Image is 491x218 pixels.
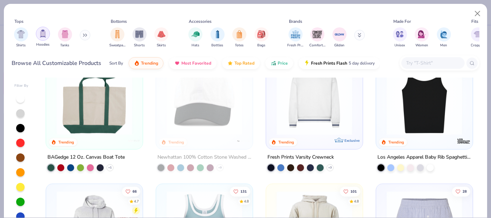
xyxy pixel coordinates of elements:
[133,27,147,48] button: filter button
[415,27,429,48] div: filter for Women
[304,60,310,66] img: flash.gif
[157,30,166,38] img: Skirts Image
[17,30,25,38] img: Shirts Image
[415,27,429,48] button: filter button
[192,30,200,38] img: Hats Image
[471,27,485,48] button: filter button
[452,186,470,196] button: Like
[129,57,163,69] button: Trending
[47,153,125,162] div: BAGedge 12 Oz. Canvas Boat Tote
[218,166,222,170] span: + 9
[471,18,478,25] div: Fits
[12,59,102,67] div: Browse All Customizable Products
[278,60,288,66] span: Price
[437,27,451,48] button: filter button
[212,43,224,48] span: Bottles
[136,60,218,135] img: 9c14fc1e-a44e-4ba0-9e74-c3877350f7c1
[181,60,211,66] span: Most Favorited
[58,27,72,48] button: filter button
[344,138,360,143] span: Exclusive
[14,27,28,48] div: filter for Shirts
[169,57,217,69] button: Most Favorited
[14,27,28,48] button: filter button
[377,153,471,162] div: Los Angeles Apparel Baby Rib Spaghetti Tank
[132,190,136,193] span: 66
[127,134,141,148] img: BAGedge logo
[36,27,50,48] button: filter button
[134,199,138,204] div: 4.7
[265,57,293,69] button: Price
[312,29,323,40] img: Comfort Colors Image
[289,18,302,25] div: Brands
[418,30,426,38] img: Women Image
[415,43,428,48] span: Women
[334,29,345,40] img: Gildan Image
[462,190,466,193] span: 28
[471,7,484,20] button: Close
[299,57,380,69] button: Fresh Prints Flash5 day delivery
[273,60,356,135] img: 4d4398e1-a86f-4e3e-85fd-b9623566810e
[60,43,70,48] span: Tanks
[230,186,250,196] button: Like
[393,27,407,48] button: filter button
[311,60,347,66] span: Fresh Prints Flash
[334,43,344,48] span: Gildan
[240,190,246,193] span: 131
[440,30,448,38] img: Men Image
[237,134,251,148] img: Newhattan logo
[134,43,145,48] span: Shorts
[134,60,140,66] img: trending.gif
[257,43,265,48] span: Bags
[61,30,69,38] img: Tanks Image
[109,43,125,48] span: Sweatpants
[288,43,304,48] span: Fresh Prints
[328,166,332,170] span: + 3
[246,60,328,135] img: c9fea274-f619-4c4e-8933-45f8a9322603
[163,60,246,135] img: d77f1ec2-bb90-48d6-8f7f-dc067ae8652d
[109,27,125,48] div: filter for Sweatpants
[227,60,233,66] img: TopRated.gif
[36,27,50,47] div: filter for Hoodies
[332,27,347,48] button: filter button
[189,18,212,25] div: Accessories
[157,43,166,48] span: Skirts
[154,27,168,48] div: filter for Skirts
[135,30,143,38] img: Shorts Image
[440,43,447,48] span: Men
[350,190,356,193] span: 101
[474,30,482,38] img: Cropped Image
[267,153,334,162] div: Fresh Prints Varsity Crewneck
[354,199,358,204] div: 4.8
[234,60,254,66] span: Top Rated
[53,60,136,135] img: 0486bd9f-63a6-4ed9-b254-6ac5fae3ddb5
[14,18,24,25] div: Tops
[111,18,127,25] div: Bottoms
[222,57,260,69] button: Top Rated
[406,59,460,67] input: Try "T-Shirt"
[141,60,158,66] span: Trending
[288,27,304,48] div: filter for Fresh Prints
[290,29,301,40] img: Fresh Prints Image
[157,153,251,162] div: Newhattan 100% Cotton Stone Washed Cap
[309,27,325,48] div: filter for Comfort Colors
[211,27,225,48] button: filter button
[154,27,168,48] button: filter button
[288,27,304,48] button: filter button
[332,27,347,48] div: filter for Gildan
[235,43,244,48] span: Totes
[188,27,202,48] button: filter button
[349,59,375,67] span: 5 day delivery
[14,83,28,88] div: Filter By
[122,186,140,196] button: Like
[192,43,199,48] span: Hats
[58,27,72,48] div: filter for Tanks
[211,27,225,48] div: filter for Bottles
[437,27,451,48] div: filter for Men
[395,43,405,48] span: Unisex
[471,27,485,48] div: filter for Cropped
[471,43,485,48] span: Cropped
[356,60,438,135] img: b6dde052-8961-424d-8094-bd09ce92eca4
[254,27,269,48] div: filter for Bags
[457,134,471,148] img: Los Angeles Apparel logo
[108,166,112,170] span: + 1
